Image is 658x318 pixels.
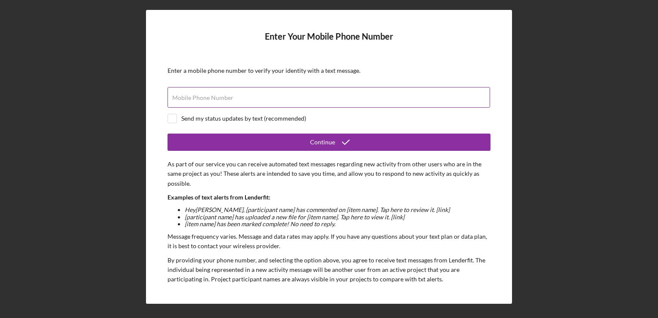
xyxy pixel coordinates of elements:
[168,67,490,74] div: Enter a mobile phone number to verify your identity with a text message.
[168,159,490,188] p: As part of our service you can receive automated text messages regarding new activity from other ...
[168,193,490,202] p: Examples of text alerts from Lenderfit:
[168,256,490,284] p: By providing your phone number, and selecting the option above, you agree to receive text message...
[172,94,233,101] label: Mobile Phone Number
[185,206,490,213] li: Hey [PERSON_NAME] , [participant name] has commented on [item name]. Tap here to review it. [link]
[168,31,490,54] h4: Enter Your Mobile Phone Number
[310,134,335,151] div: Continue
[185,221,490,228] li: [item name] has been marked complete! No need to reply.
[168,134,490,151] button: Continue
[185,214,490,221] li: [participant name] has uploaded a new file for [item name]. Tap here to view it. [link]
[168,232,490,251] p: Message frequency varies. Message and data rates may apply. If you have any questions about your ...
[181,115,306,122] div: Send my status updates by text (recommended)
